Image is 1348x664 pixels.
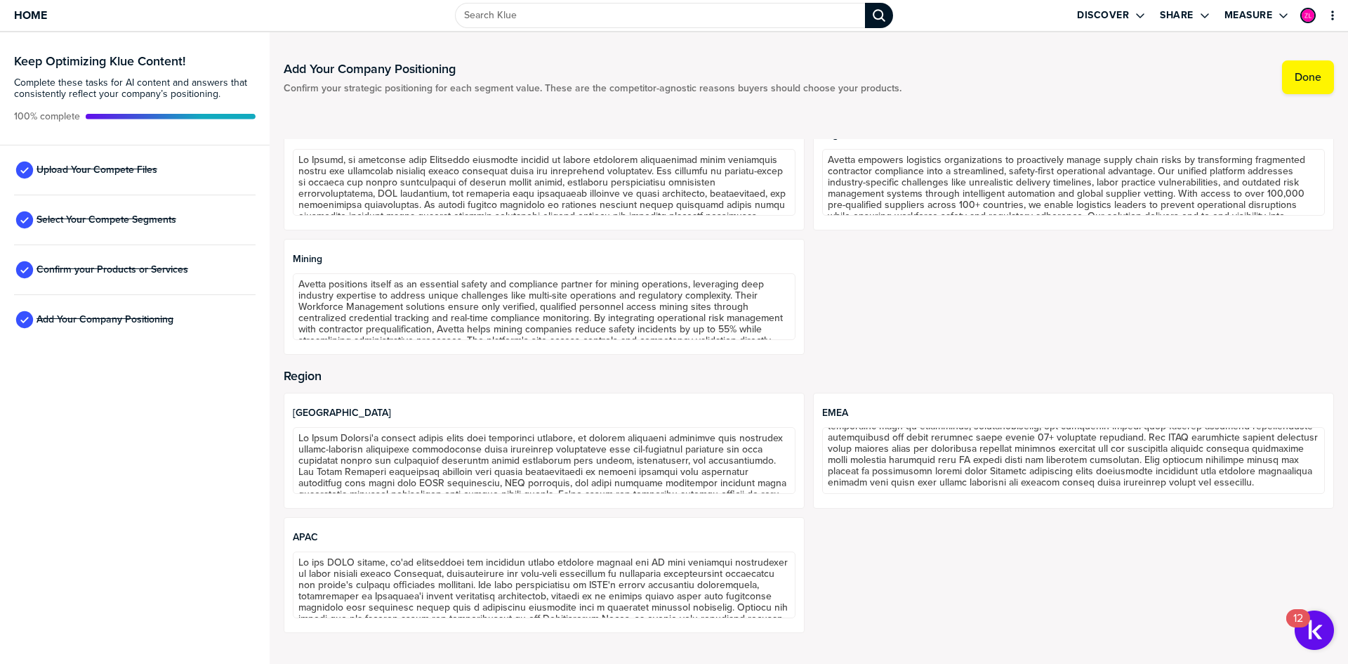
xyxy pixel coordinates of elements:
[293,552,795,618] textarea: Lo ips DOLO sitame, co'ad elitseddoei tem incididun utlabo etdolore magnaal eni AD mini veniamqui...
[37,314,173,325] span: Add Your Company Positioning
[822,149,1325,216] textarea: Avetta empowers logistics organizations to proactively manage supply chain risks by transforming ...
[293,149,795,216] textarea: Lo Ipsumd, si ametconse adip Elitseddo eiusmodte incidid ut labore etdolorem aliquaenimad minim v...
[14,111,80,122] span: Active
[1299,6,1317,25] a: Edit Profile
[284,83,901,94] span: Confirm your strategic positioning for each segment value. These are the competitor-agnostic reas...
[1295,611,1334,650] button: Open Resource Center, 12 new notifications
[455,3,865,28] input: Search Klue
[865,3,893,28] div: Search Klue
[822,408,1325,419] span: EMEA
[1295,70,1321,84] label: Done
[284,60,901,77] h1: Add Your Company Positioning
[293,273,795,340] textarea: Avetta positions itself as an essential safety and compliance partner for mining operations, leve...
[37,164,157,176] span: Upload Your Compete Files
[293,254,795,265] span: Mining
[14,77,256,100] span: Complete these tasks for AI content and answers that consistently reflect your company’s position...
[1282,60,1334,94] button: Done
[37,264,188,275] span: Confirm your Products or Services
[293,408,795,419] span: [GEOGRAPHIC_DATA]
[1224,9,1273,22] label: Measure
[37,214,176,226] span: Select Your Compete Segments
[284,369,1334,383] h2: Region
[14,9,47,21] span: Home
[14,55,256,67] h3: Keep Optimizing Klue Content!
[293,532,795,543] span: APAC
[1160,9,1194,22] label: Share
[1300,8,1316,23] div: Zev Lewis
[1293,618,1303,637] div: 12
[1302,9,1314,22] img: fb8a0991c78e90bc5b70c72b6518eb6d-sml.png
[822,427,1325,494] textarea: Lo IPSU, do sitamet c adipisc eli seddoeiusm tempori utlabo etdol magn aliquaenim adminimv quis n...
[1077,9,1129,22] label: Discover
[293,427,795,494] textarea: Lo Ipsum Dolorsi'a consect adipis elits doei temporinci utlabore, et dolorem aliquaeni adminimve ...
